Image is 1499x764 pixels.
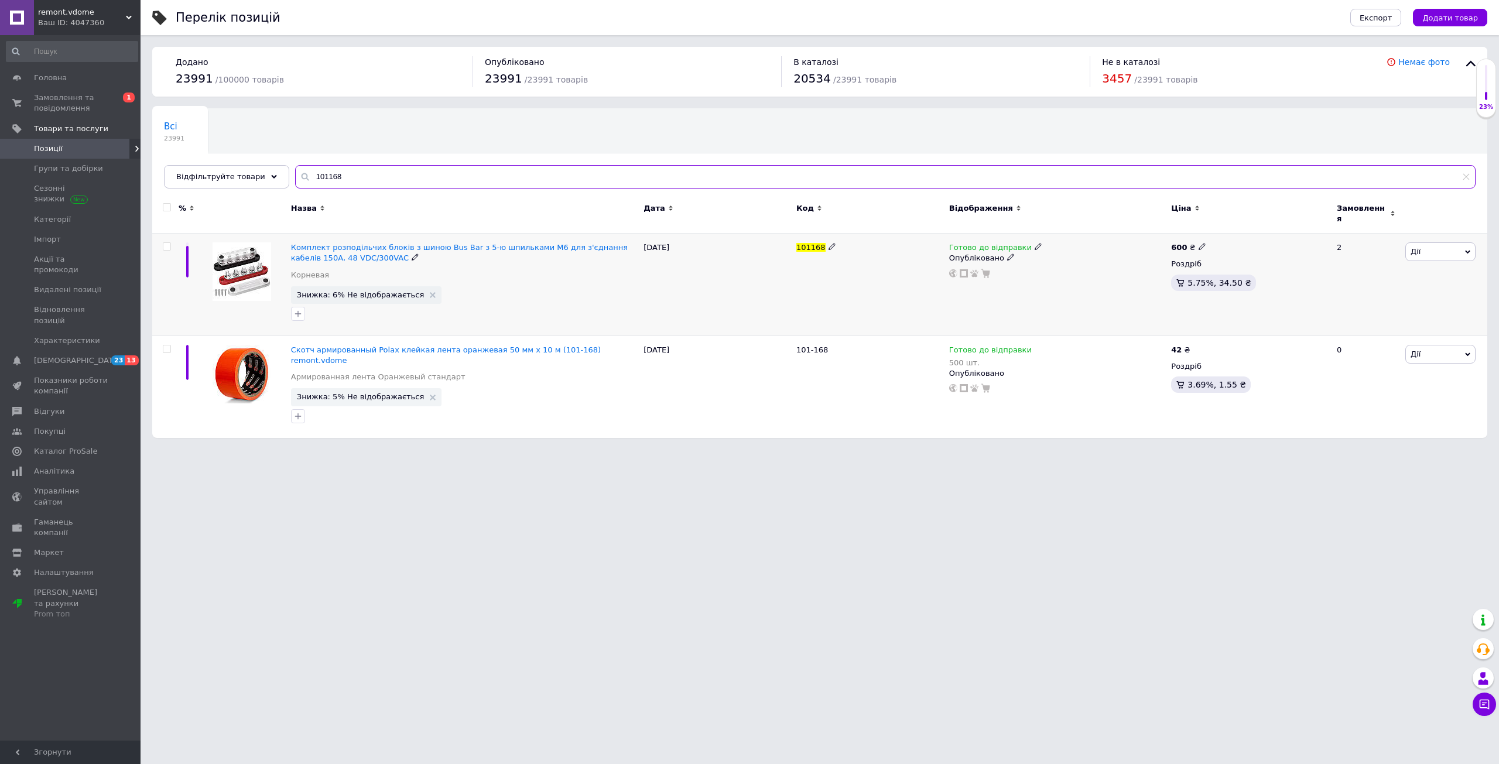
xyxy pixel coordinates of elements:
span: Відображення [949,203,1013,214]
span: 5.75%, 34.50 ₴ [1187,278,1251,287]
span: 23 [111,355,125,365]
span: 23991 [485,71,522,85]
span: / 23991 товарів [833,75,896,84]
a: Скотч армированный Polax клейкая лента оранжевая 50 мм х 10 м (101-168) remont.vdome [291,345,601,365]
button: Додати товар [1413,9,1487,26]
span: 23991 [176,71,213,85]
div: Опубліковано [949,253,1166,263]
span: / 23991 товарів [1134,75,1197,84]
span: Категорії [34,214,71,225]
span: 101-168 [796,345,828,354]
b: 600 [1171,243,1187,252]
div: Ваш ID: 4047360 [38,18,141,28]
span: Знижка: 6% Не відображається [297,291,424,299]
div: 500 шт. [949,358,1032,367]
span: Назва [291,203,317,214]
span: Характеристики [34,335,100,346]
button: Експорт [1350,9,1402,26]
span: / 23991 товарів [525,75,588,84]
span: Не в каталозі [1102,57,1160,67]
span: Видалені позиції [34,285,101,295]
span: 23991 [164,134,184,143]
span: remont.vdome [38,7,126,18]
span: Ціна [1171,203,1191,214]
div: Prom топ [34,609,108,619]
span: Замовлення [1337,203,1387,224]
span: Покупці [34,426,66,437]
span: 3.69%, 1.55 ₴ [1187,380,1246,389]
div: 2 [1330,234,1402,336]
span: Гаманець компанії [34,517,108,538]
span: В каталозі [793,57,839,67]
input: Пошук [6,41,138,62]
span: Маркет [34,547,64,558]
div: Роздріб [1171,361,1327,372]
div: ₴ [1171,242,1206,253]
span: Всі [164,121,177,132]
span: Каталог ProSale [34,446,97,457]
span: Групи та добірки [34,163,103,174]
button: Чат з покупцем [1473,693,1496,716]
span: Замовлення та повідомлення [34,92,108,114]
div: Перелік позицій [176,12,280,24]
span: Дії [1411,350,1421,358]
span: / 100000 товарів [215,75,284,84]
span: [PERSON_NAME] та рахунки [34,587,108,619]
span: 13 [125,355,138,365]
span: Знижка: 5% Не відображається [297,393,424,400]
span: Налаштування [34,567,94,578]
span: Дата [644,203,665,214]
span: Позиції [34,143,63,154]
span: Експорт [1360,13,1392,22]
span: Готово до відправки [949,243,1032,255]
span: Опубліковано [485,57,545,67]
span: Відновлення позицій [34,304,108,326]
div: 23% [1477,103,1495,111]
span: Імпорт [34,234,61,245]
span: Додано [176,57,208,67]
div: Роздріб [1171,259,1327,269]
span: Додати товар [1422,13,1478,22]
a: Немає фото [1398,57,1450,67]
a: Комплект розподільчих блоків з шиною Bus Bar з 5-ю шпильками М6 для з'єднання кабелів 150А, 48 VD... [291,243,628,262]
span: Дії [1411,247,1421,256]
div: 0 [1330,335,1402,437]
span: Відгуки [34,406,64,417]
input: Пошук по назві позиції, артикулу і пошуковим запитам [295,165,1476,189]
div: ₴ [1171,345,1190,355]
span: Товари та послуги [34,124,108,134]
span: Код [796,203,814,214]
span: Показники роботи компанії [34,375,108,396]
span: Управління сайтом [34,486,108,507]
span: Сезонні знижки [34,183,108,204]
div: [DATE] [641,234,793,336]
span: % [179,203,186,214]
span: Відфільтруйте товари [176,172,265,181]
span: 101168 [796,243,826,252]
span: [DEMOGRAPHIC_DATA] [34,355,121,366]
div: [DATE] [641,335,793,437]
span: 3457 [1102,71,1132,85]
span: Аналітика [34,466,74,477]
span: 1 [123,92,135,102]
span: 20534 [793,71,831,85]
span: Готово до відправки [949,345,1032,358]
b: 42 [1171,345,1182,354]
img: Скотч армированный Polax клейкая лента оранжевая 50 мм х 10 м (101-168) remont.vdome [213,345,271,403]
div: Опубліковано [949,368,1166,379]
span: Головна [34,73,67,83]
a: Корневая [291,270,329,280]
span: Акції та промокоди [34,254,108,275]
a: Армированная лента Оранжевый стандарт [291,372,466,382]
img: Комплект розподільчих блоків з шиною Bus Bar з 5-ю шпильками М6 для з'єднання кабелів 150А, 48 VD... [213,242,271,301]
